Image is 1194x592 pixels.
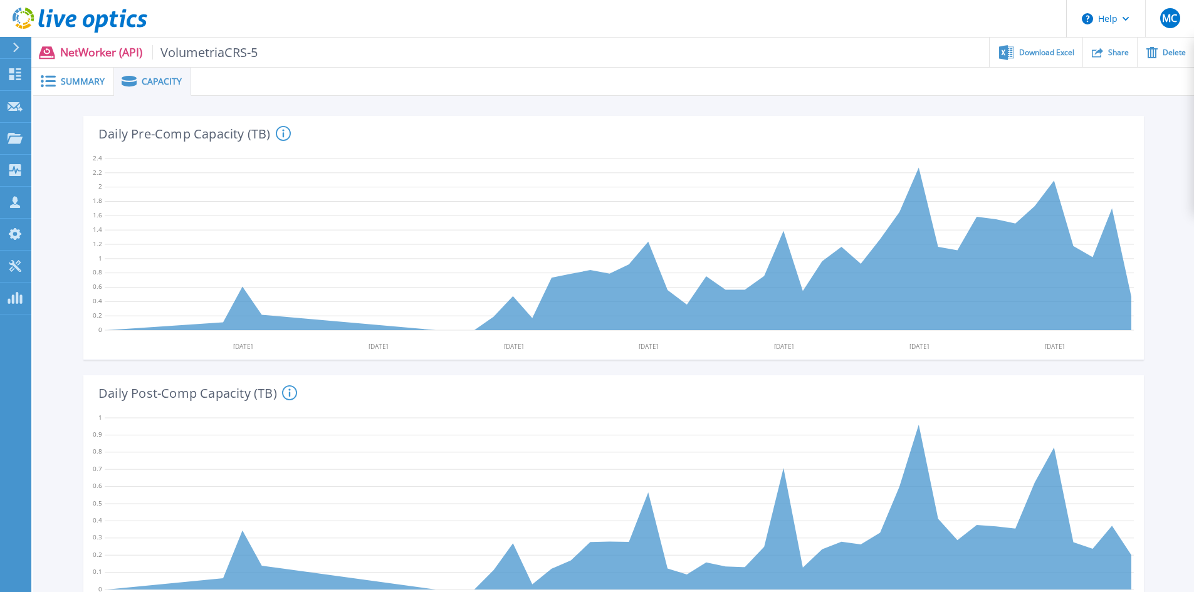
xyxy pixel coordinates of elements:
[640,342,659,351] text: [DATE]
[93,196,102,205] text: 1.8
[93,464,102,473] text: 0.7
[93,499,102,507] text: 0.5
[60,45,258,60] p: NetWorker (API)
[93,311,102,319] text: 0.2
[93,430,102,439] text: 0.9
[1019,49,1074,56] span: Download Excel
[1046,342,1066,351] text: [DATE]
[98,126,291,141] h4: Daily Pre-Comp Capacity (TB)
[98,182,102,190] text: 2
[93,481,102,490] text: 0.6
[93,516,102,524] text: 0.4
[98,325,102,334] text: 0
[93,153,102,162] text: 2.4
[1108,49,1129,56] span: Share
[98,385,297,400] h4: Daily Post-Comp Capacity (TB)
[1162,13,1177,23] span: MC
[93,550,102,559] text: 0.2
[152,45,258,60] span: VolumetriaCRS-5
[93,225,102,234] text: 1.4
[61,77,105,86] span: Summary
[93,267,102,276] text: 0.8
[93,567,102,576] text: 0.1
[233,342,253,351] text: [DATE]
[98,413,102,422] text: 1
[369,342,389,351] text: [DATE]
[911,342,930,351] text: [DATE]
[93,532,102,541] text: 0.3
[98,254,102,262] text: 1
[93,210,102,219] text: 1.6
[93,282,102,291] text: 0.6
[93,168,102,177] text: 2.2
[93,296,102,305] text: 0.4
[93,239,102,248] text: 1.2
[142,77,182,86] span: Capacity
[93,447,102,455] text: 0.8
[505,342,524,351] text: [DATE]
[1163,49,1186,56] span: Delete
[775,342,795,351] text: [DATE]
